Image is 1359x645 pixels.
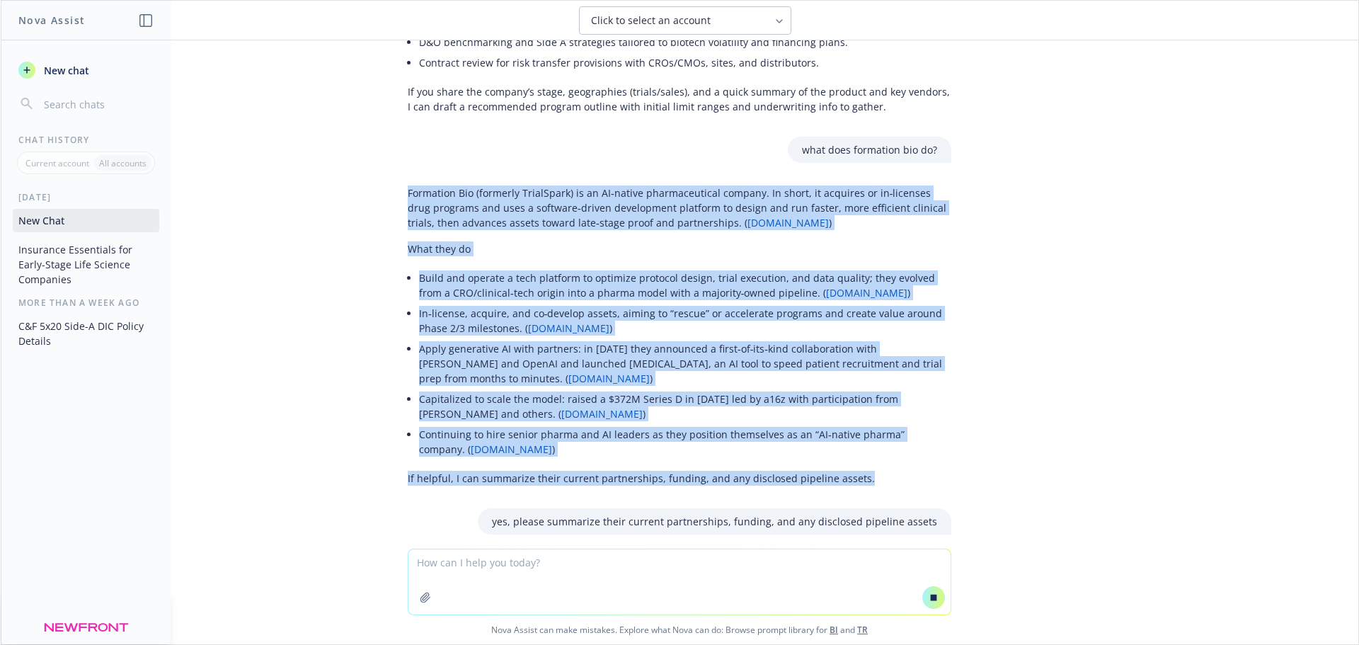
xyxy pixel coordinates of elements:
p: Formation Bio (formerly TrialSpark) is an AI‑native pharmaceutical company. In short, it acquires... [408,185,951,230]
button: New Chat [13,209,159,232]
button: C&F 5x20 Side-A DIC Policy Details [13,314,159,353]
li: Build and operate a tech platform to optimize protocol design, trial execution, and data quality;... [419,268,951,303]
li: Apply generative AI with partners: in [DATE] they announced a first‑of‑its‑kind collaboration wit... [419,338,951,389]
button: Insurance Essentials for Early-Stage Life Science Companies [13,238,159,291]
li: In‑license, acquire, and co‑develop assets, aiming to “rescue” or accelerate programs and create ... [419,303,951,338]
li: Continuing to hire senior pharma and AI leaders as they position themselves as an “AI‑native phar... [419,424,951,460]
a: BI [830,624,838,636]
button: New chat [13,57,159,83]
p: If helpful, I can summarize their current partnerships, funding, and any disclosed pipeline assets. [408,471,951,486]
li: D&O benchmarking and Side A strategies tailored to biotech volatility and financing plans. [419,32,951,52]
li: Contract review for risk transfer provisions with CROs/CMOs, sites, and distributors. [419,52,951,73]
a: [DOMAIN_NAME] [528,321,609,335]
span: Click to select an account [591,13,711,28]
div: [DATE] [1,191,171,203]
p: What they do [408,241,951,256]
p: All accounts [99,157,147,169]
p: If you share the company’s stage, geographies (trials/sales), and a quick summary of the product ... [408,84,951,114]
a: [DOMAIN_NAME] [568,372,650,385]
span: New chat [41,63,89,78]
button: Click to select an account [579,6,791,35]
p: Current account [25,157,89,169]
a: TR [857,624,868,636]
a: [DOMAIN_NAME] [826,286,907,299]
input: Search chats [41,94,154,114]
h1: Nova Assist [18,13,85,28]
div: Chat History [1,134,171,146]
div: More than a week ago [1,297,171,309]
a: [DOMAIN_NAME] [561,407,643,421]
li: Capitalized to scale the model: raised a $372M Series D in [DATE] led by a16z with participation ... [419,389,951,424]
span: Nova Assist can make mistakes. Explore what Nova can do: Browse prompt library for and [6,615,1353,644]
p: yes, please summarize their current partnerships, funding, and any disclosed pipeline assets [492,514,937,529]
a: [DOMAIN_NAME] [747,216,829,229]
a: [DOMAIN_NAME] [471,443,552,456]
p: what does formation bio do? [802,142,937,157]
